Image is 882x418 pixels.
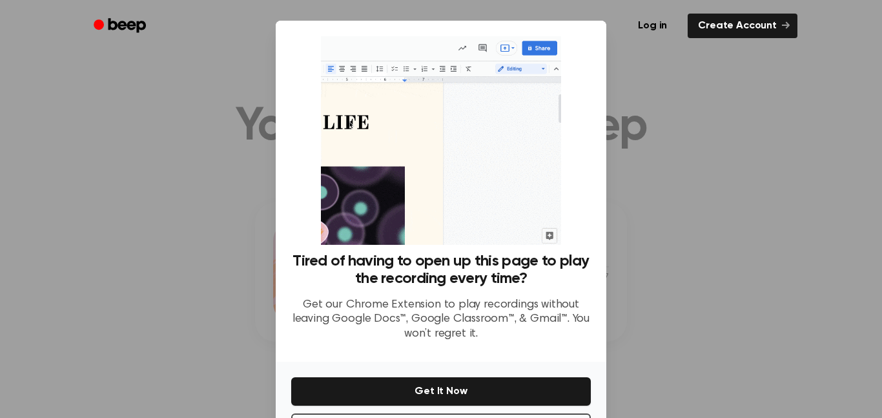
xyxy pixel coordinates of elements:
a: Beep [85,14,158,39]
a: Create Account [688,14,797,38]
a: Log in [625,11,680,41]
p: Get our Chrome Extension to play recordings without leaving Google Docs™, Google Classroom™, & Gm... [291,298,591,342]
button: Get It Now [291,377,591,406]
h3: Tired of having to open up this page to play the recording every time? [291,253,591,287]
img: Beep extension in action [321,36,560,245]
